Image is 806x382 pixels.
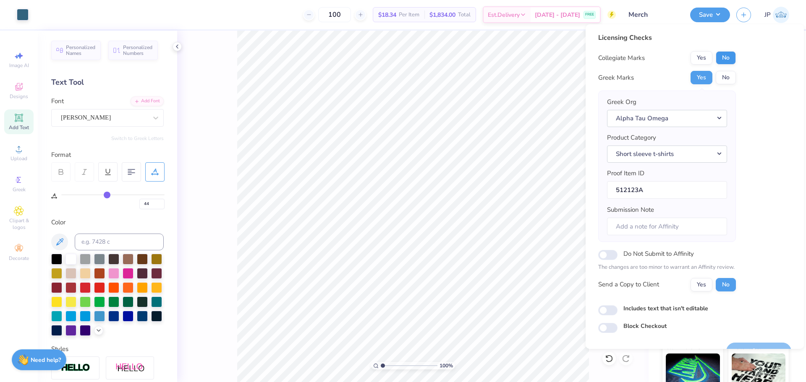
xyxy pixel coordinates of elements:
[4,217,34,231] span: Clipart & logos
[716,71,736,84] button: No
[123,44,153,56] span: Personalized Numbers
[378,10,396,19] span: $18.34
[9,255,29,262] span: Decorate
[51,344,164,354] div: Styles
[607,146,727,163] button: Short sleeve t-shirts
[13,186,26,193] span: Greek
[623,322,667,330] label: Block Checkout
[131,96,164,106] div: Add Font
[318,7,351,22] input: – –
[598,33,736,43] div: Licensing Checks
[716,278,736,291] button: No
[31,356,61,364] strong: Need help?
[691,51,712,65] button: Yes
[598,280,659,289] div: Send a Copy to Client
[585,12,594,18] span: FREE
[488,10,520,19] span: Est. Delivery
[535,10,580,19] span: [DATE] - [DATE]
[764,7,789,23] a: JP
[607,110,727,127] button: Alpha Tau Omega
[51,77,164,88] div: Text Tool
[61,363,90,373] img: Stroke
[623,248,694,259] label: Do Not Submit to Affinity
[115,363,145,373] img: Shadow
[458,10,471,19] span: Total
[598,73,634,83] div: Greek Marks
[716,51,736,65] button: No
[607,133,656,143] label: Product Category
[622,6,684,23] input: Untitled Design
[598,263,736,272] p: The changes are too minor to warrant an Affinity review.
[429,10,455,19] span: $1,834.00
[691,71,712,84] button: Yes
[607,218,727,236] input: Add a note for Affinity
[598,53,645,63] div: Collegiate Marks
[51,150,165,160] div: Format
[10,93,28,100] span: Designs
[51,218,164,227] div: Color
[51,96,64,106] label: Font
[66,44,96,56] span: Personalized Names
[399,10,419,19] span: Per Item
[9,124,29,131] span: Add Text
[10,155,27,162] span: Upload
[607,97,636,107] label: Greek Org
[773,7,789,23] img: John Paul Torres
[623,304,708,313] label: Includes text that isn't editable
[764,10,771,20] span: JP
[9,62,29,69] span: Image AI
[440,362,453,369] span: 100 %
[690,8,730,22] button: Save
[75,234,164,250] input: e.g. 7428 c
[691,278,712,291] button: Yes
[111,135,164,142] button: Switch to Greek Letters
[607,205,654,215] label: Submission Note
[607,169,644,178] label: Proof Item ID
